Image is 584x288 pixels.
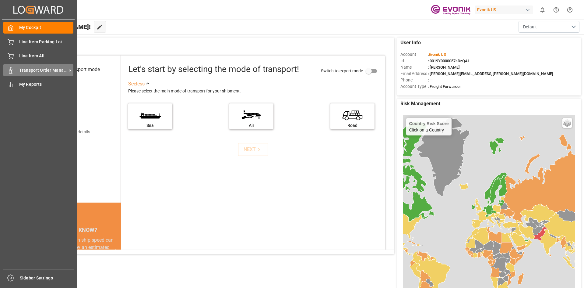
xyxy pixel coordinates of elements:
button: show 0 new notifications [536,3,549,17]
div: Evonik US [475,5,533,14]
span: : 0019Y0000057sDzQAI [428,59,469,63]
span: Id [400,58,428,64]
span: : Freight Forwarder [428,84,461,89]
span: Hello [PERSON_NAME]! [25,21,91,33]
span: Email Address [400,70,428,77]
div: Let's start by selecting the mode of transport! [128,63,299,76]
span: : — [428,78,433,82]
div: A 10% reduction in ship speed can cut emissions by an estimated 19% (Bloomberg) [40,236,114,258]
img: Evonik-brand-mark-Deep-Purple-RGB.jpeg_1700498283.jpeg [431,5,470,15]
div: DID YOU KNOW? [33,224,121,236]
div: Air [232,122,270,129]
div: See less [128,80,145,88]
a: My Cockpit [3,22,73,34]
span: My Reports [19,81,74,88]
div: Please select the main mode of transport for your shipment. [128,88,381,95]
span: Phone [400,77,428,83]
span: Line Item All [19,53,74,59]
span: Line Item Parking Lot [19,39,74,45]
span: Switch to expert mode [321,68,363,73]
a: Layers [562,118,572,128]
span: Sidebar Settings [20,275,74,281]
a: My Reports [3,78,73,90]
span: Transport Order Management [19,67,67,74]
div: NEXT [244,146,262,153]
span: User Info [400,39,421,46]
a: Line Item Parking Lot [3,36,73,48]
span: : [PERSON_NAME] [428,65,460,70]
div: Click on a Country [409,121,449,132]
span: : [428,52,446,57]
span: Default [523,24,537,30]
span: Risk Management [400,100,440,107]
button: open menu [519,21,579,33]
span: Account [400,51,428,58]
span: Name [400,64,428,70]
button: NEXT [238,143,268,156]
span: My Cockpit [19,24,74,31]
a: Line Item All [3,50,73,62]
div: Sea [131,122,169,129]
span: Account Type [400,83,428,90]
button: Evonik US [475,4,536,16]
h4: Country Risk Score [409,121,449,126]
div: Road [333,122,371,129]
button: next slide / item [112,236,121,266]
span: Evonik US [429,52,446,57]
span: : [PERSON_NAME][EMAIL_ADDRESS][PERSON_NAME][DOMAIN_NAME] [428,71,553,76]
button: Help Center [549,3,563,17]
